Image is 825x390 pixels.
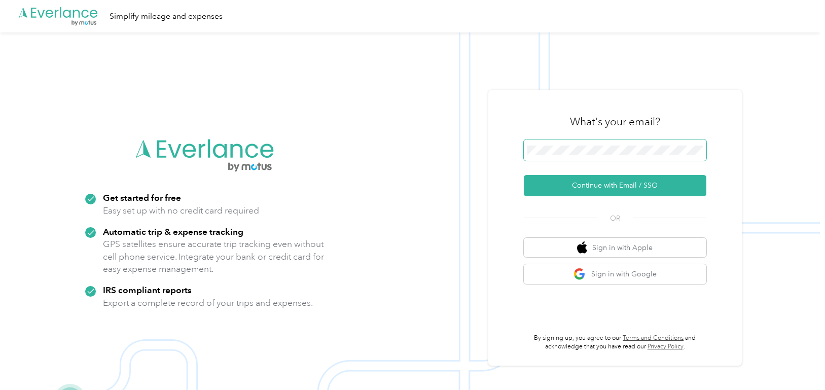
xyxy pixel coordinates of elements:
button: google logoSign in with Google [524,264,706,284]
span: OR [597,213,633,224]
img: google logo [573,268,586,280]
p: Easy set up with no credit card required [103,204,259,217]
div: Simplify mileage and expenses [110,10,223,23]
a: Privacy Policy [648,343,684,350]
a: Terms and Conditions [623,334,684,342]
strong: Get started for free [103,192,181,203]
strong: Automatic trip & expense tracking [103,226,243,237]
p: Export a complete record of your trips and expenses. [103,297,313,309]
button: Continue with Email / SSO [524,175,706,196]
button: apple logoSign in with Apple [524,238,706,258]
p: GPS satellites ensure accurate trip tracking even without cell phone service. Integrate your bank... [103,238,325,275]
h3: What's your email? [570,115,660,129]
p: By signing up, you agree to our and acknowledge that you have read our . [524,334,706,351]
img: apple logo [577,241,587,254]
strong: IRS compliant reports [103,285,192,295]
